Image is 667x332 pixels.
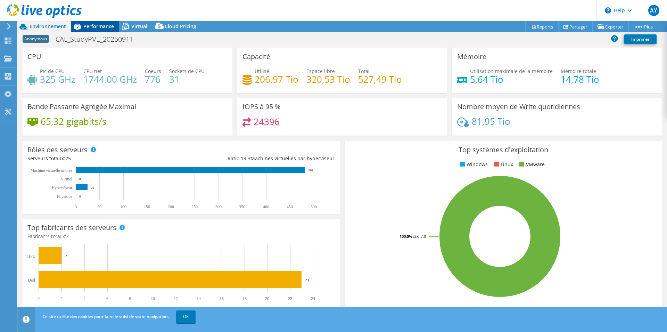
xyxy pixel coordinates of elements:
[263,204,269,209] text: 400
[358,68,370,74] span: Total
[242,53,270,60] h3: Capacité
[558,21,593,32] a: Partager
[628,21,658,32] a: Plus
[308,169,313,172] text: 482
[65,155,71,162] span: 25
[287,204,293,209] text: 450
[27,155,181,162] div: Serveurs totaux:
[241,155,250,162] span: 19.3
[91,186,94,189] text: 25
[131,23,147,30] span: Virtual
[624,34,657,44] a: Imprimer
[305,278,309,282] text: 23
[169,68,205,74] span: Sockets de CPU
[254,118,280,125] h4: 24396
[23,35,49,43] span: Anonymous
[83,68,102,74] span: CPU net
[197,296,201,301] text: 14
[61,177,73,181] text: Virtuel
[358,75,402,83] h4: 527,49 Tio
[306,68,335,74] span: Espace libre
[242,296,247,301] text: 18
[65,254,67,258] text: 2
[492,161,513,168] li: Linux
[648,5,659,16] span: AY
[458,161,488,168] li: Windows
[120,204,126,209] text: 100
[30,168,72,173] tspan: Machine virtuelle invitée
[27,103,136,111] h3: Bande Passante Agrégée Maximal
[57,194,72,199] text: Physique
[561,68,596,74] span: Mémoire totale
[311,204,317,209] text: 500
[220,296,224,301] text: 16
[27,254,35,259] text: HPE
[38,296,40,301] text: 0
[457,53,486,60] h3: Mémoire
[83,23,114,30] span: Performance
[27,53,41,60] h3: CPU
[40,68,65,74] span: Pic de CPU
[27,224,116,232] h3: Top fabricants des serveurs
[42,314,169,319] span: Ce site utilise des cookies pour faire le suivi de votre navigation.
[169,75,205,83] h4: 31
[97,204,101,209] text: 50
[400,234,412,239] tspan: 100.0%
[52,185,72,190] text: Hyperviseur
[60,296,63,301] text: 2
[66,233,69,240] span: 2
[472,118,510,125] h4: 81,95 Tio
[168,204,174,209] text: 200
[30,23,66,30] span: Environnement
[191,204,198,209] text: 250
[40,75,75,83] h4: 325 GHz
[525,21,559,32] a: Reports
[561,75,599,83] h4: 14,78 Tio
[470,75,553,83] h4: 5,64 Tio
[27,146,88,154] h3: Rôles des serveurs
[215,204,222,209] text: 300
[265,296,269,301] text: 20
[311,296,315,301] text: 24
[412,234,426,239] tspan: ESXi 7.0
[106,296,108,301] text: 6
[28,278,35,283] text: Dell
[181,155,335,162] div: Ratio: Machines virtuelles par hyperviseur
[242,103,281,111] h3: IOPS à 95 %
[145,68,161,74] span: Coeurs
[255,75,298,83] h4: 206,97 Tio
[145,75,161,83] h4: 776
[75,204,77,209] text: 0
[306,75,350,83] h4: 320,53 Tio
[457,103,580,111] h3: Nombre moyen de Write quotidiennes
[27,233,335,240] h4: Fabricants totaux:
[144,204,150,209] text: 150
[174,296,178,301] text: 12
[83,75,137,83] h4: 1744,00 GHz
[41,118,106,125] h4: 65,32 gigabits/s
[176,310,196,323] a: OK
[350,146,657,154] h3: Top systèmes d'exploitation
[165,23,196,30] span: Cloud Pricing
[518,161,545,168] li: VMware
[288,296,292,301] text: 22
[79,195,81,198] text: 0
[239,204,245,209] text: 350
[605,7,611,14] svg: \n
[255,68,269,74] span: Utilisé
[129,296,131,301] text: 8
[151,296,155,301] text: 10
[79,177,81,181] text: 0
[470,68,553,74] span: Utilisation maximale de la mémoire
[52,35,144,43] h1: CAL_StudyPVE_20250911
[83,296,85,301] text: 4
[592,21,629,32] a: Exporter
